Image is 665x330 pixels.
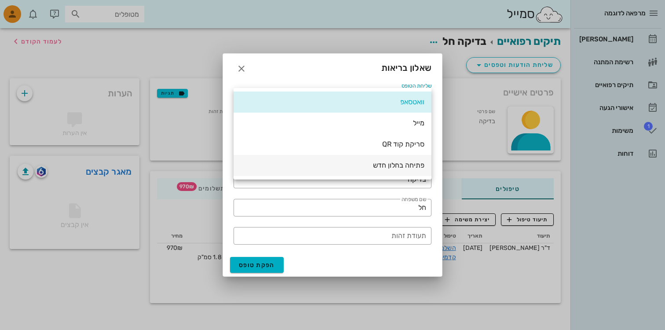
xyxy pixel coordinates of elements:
div: מייל [241,119,424,127]
label: שליחת הטופס [402,83,431,89]
span: הפקת טופס [239,261,275,269]
div: סריקת קוד QR [241,140,424,148]
label: שם משפחה [402,196,426,203]
button: הפקת טופס [230,257,284,273]
div: וואטסאפ [241,98,424,106]
div: פתיחה בחלון חדש [241,161,424,169]
span: שאלון בריאות [381,61,431,75]
div: שליחת הטופסוואטסאפ [234,88,431,102]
